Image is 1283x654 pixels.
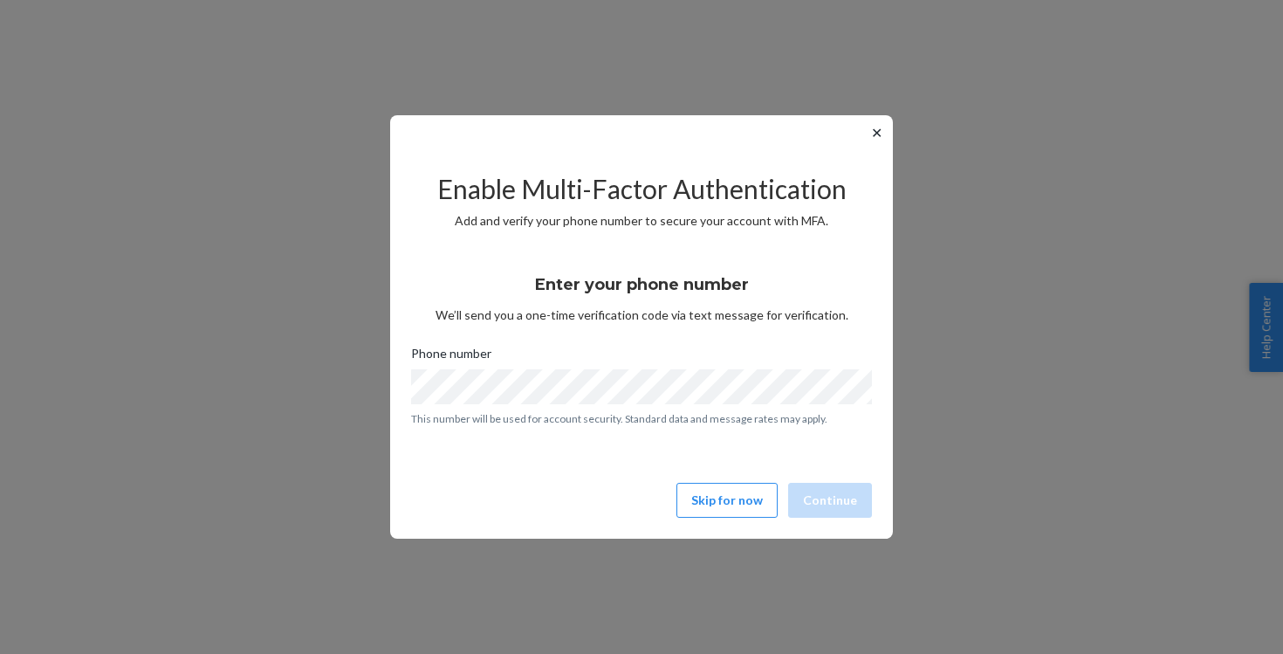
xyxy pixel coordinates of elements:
h3: Enter your phone number [535,273,749,296]
button: Continue [788,483,872,518]
h2: Enable Multi-Factor Authentication [411,175,872,203]
span: Phone number [411,345,491,369]
p: This number will be used for account security. Standard data and message rates may apply. [411,411,872,426]
button: Skip for now [676,483,778,518]
button: ✕ [868,122,886,143]
div: We’ll send you a one-time verification code via text message for verification. [411,259,872,324]
p: Add and verify your phone number to secure your account with MFA. [411,212,872,230]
